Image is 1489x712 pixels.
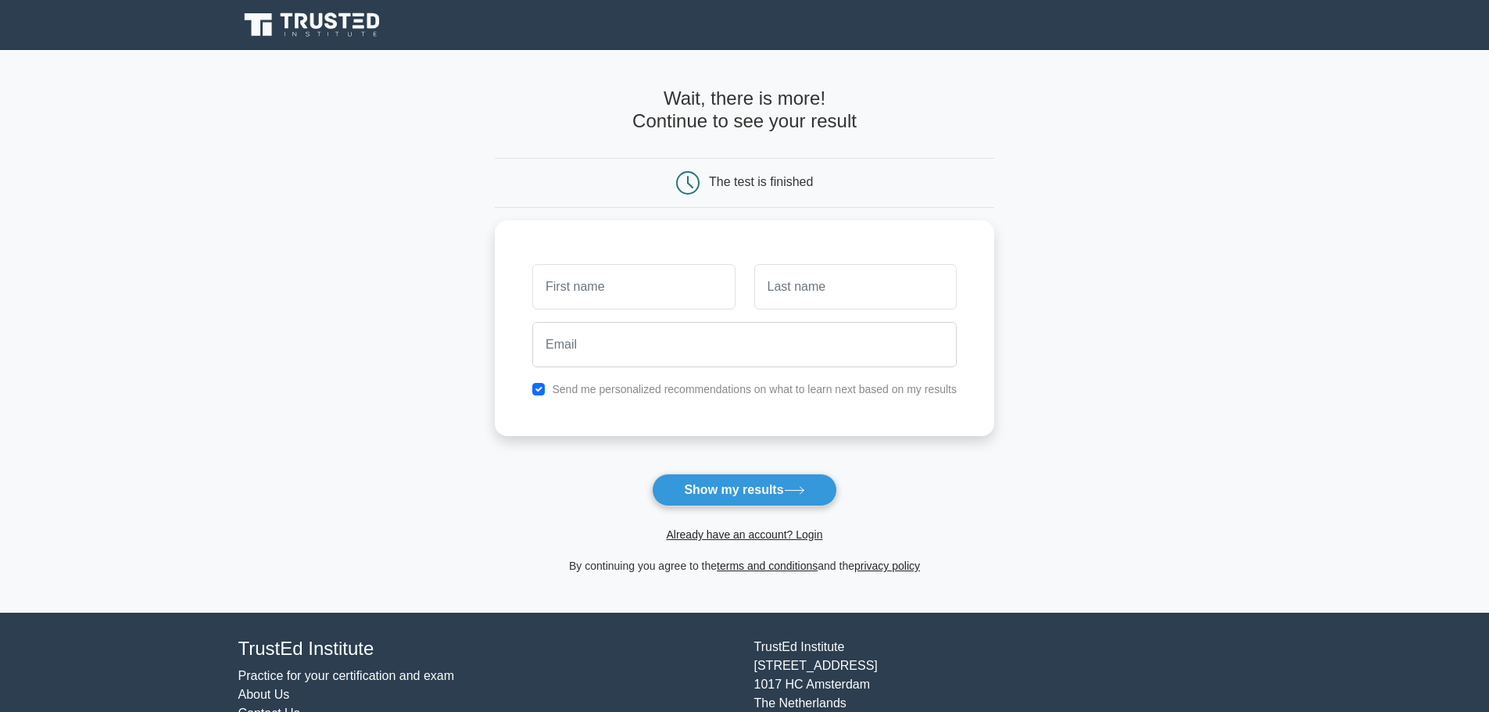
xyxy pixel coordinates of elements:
a: Practice for your certification and exam [238,669,455,682]
div: By continuing you agree to the and the [485,556,1004,575]
button: Show my results [652,474,836,506]
input: Last name [754,264,957,309]
h4: Wait, there is more! Continue to see your result [495,88,994,133]
label: Send me personalized recommendations on what to learn next based on my results [552,383,957,395]
h4: TrustEd Institute [238,638,736,660]
a: Already have an account? Login [666,528,822,541]
a: About Us [238,688,290,701]
input: Email [532,322,957,367]
a: privacy policy [854,560,920,572]
div: The test is finished [709,175,813,188]
a: terms and conditions [717,560,818,572]
input: First name [532,264,735,309]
